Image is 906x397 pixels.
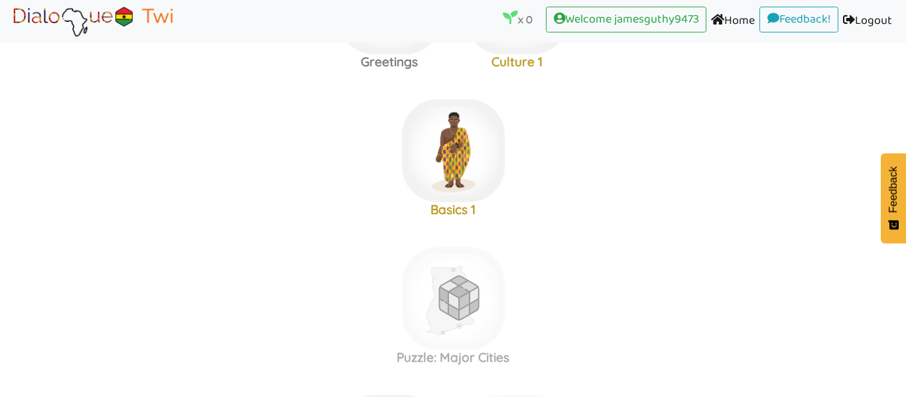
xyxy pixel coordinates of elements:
[402,247,505,350] img: ghana-cities-rubiks-dgray3.8c345a13.png
[389,350,517,365] h3: Puzzle: Major Cities
[838,7,897,36] a: Logout
[491,254,511,274] img: r5+QtVXYuttHLoUAAAAABJRU5ErkJggg==
[706,7,759,36] a: Home
[759,7,838,33] a: Feedback!
[503,10,533,28] p: x 0
[546,7,706,33] a: Welcome jamesguthy9473
[453,54,580,70] h3: Culture 1
[9,5,176,38] img: Brand
[326,54,453,70] h3: Greetings
[887,166,899,213] span: Feedback
[491,106,511,126] img: r5+QtVXYuttHLoUAAAAABJRU5ErkJggg==
[881,153,906,243] button: Feedback - Show survey
[389,202,517,217] h3: Basics 1
[402,99,505,202] img: akan-man-gold.ebcf6999.png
